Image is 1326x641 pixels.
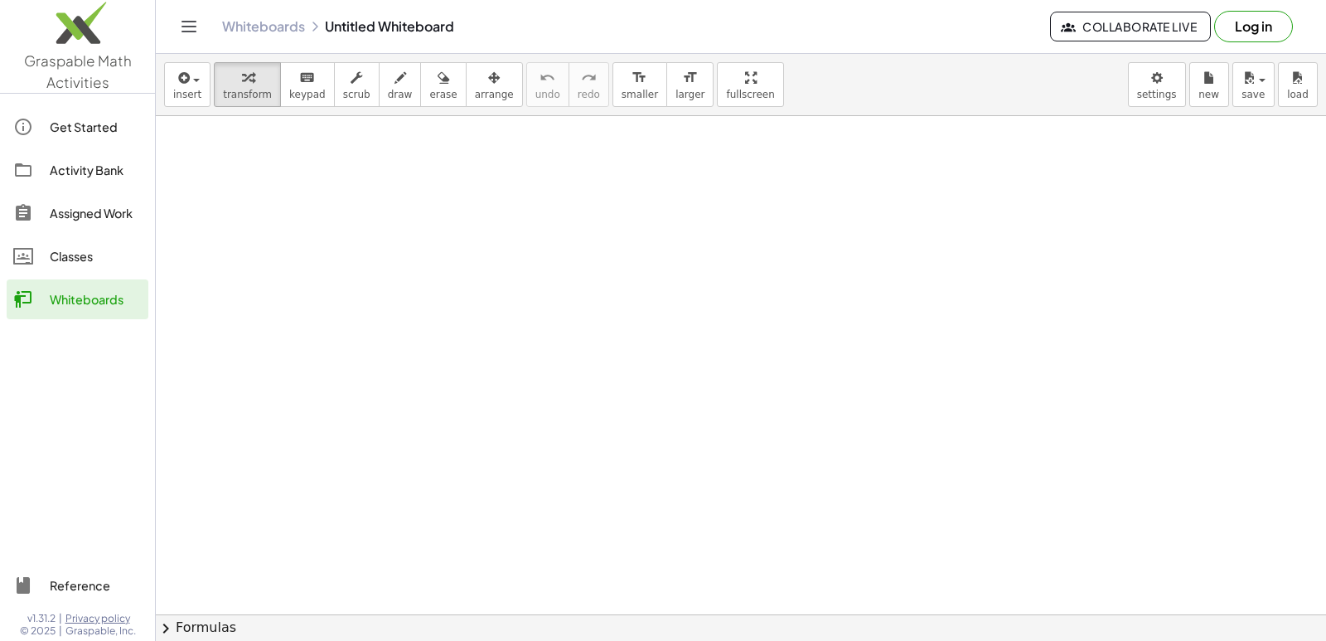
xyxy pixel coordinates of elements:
a: Reference [7,566,148,605]
span: v1.31.2 [27,612,56,625]
span: keypad [289,89,326,100]
div: Reference [50,575,142,595]
i: format_size [632,68,647,88]
span: load [1287,89,1309,100]
span: insert [173,89,201,100]
span: settings [1137,89,1177,100]
button: redoredo [569,62,609,107]
span: smaller [622,89,658,100]
span: undo [535,89,560,100]
i: undo [540,68,555,88]
button: keyboardkeypad [280,62,335,107]
div: Activity Bank [50,160,142,180]
div: Assigned Work [50,203,142,223]
span: © 2025 [20,624,56,638]
span: chevron_right [156,619,176,639]
button: draw [379,62,422,107]
span: Graspable, Inc. [65,624,136,638]
a: Classes [7,236,148,276]
span: transform [223,89,272,100]
button: settings [1128,62,1186,107]
button: format_sizesmaller [612,62,667,107]
button: Toggle navigation [176,13,202,40]
a: Whiteboards [222,18,305,35]
div: Get Started [50,117,142,137]
span: arrange [475,89,514,100]
span: new [1198,89,1219,100]
button: insert [164,62,211,107]
button: load [1278,62,1318,107]
a: Whiteboards [7,279,148,319]
button: undoundo [526,62,569,107]
button: erase [420,62,466,107]
button: chevron_rightFormulas [156,614,1326,641]
a: Get Started [7,107,148,147]
a: Activity Bank [7,150,148,190]
a: Privacy policy [65,612,136,625]
span: erase [429,89,457,100]
div: Classes [50,246,142,266]
button: arrange [466,62,523,107]
button: format_sizelarger [666,62,714,107]
button: Collaborate Live [1050,12,1211,41]
span: redo [578,89,600,100]
span: | [59,612,62,625]
a: Assigned Work [7,193,148,233]
span: Graspable Math Activities [24,51,132,91]
span: Collaborate Live [1064,19,1197,34]
span: fullscreen [726,89,774,100]
i: format_size [682,68,698,88]
span: scrub [343,89,370,100]
i: redo [581,68,597,88]
button: Log in [1214,11,1293,42]
button: scrub [334,62,380,107]
span: draw [388,89,413,100]
button: fullscreen [717,62,783,107]
button: new [1189,62,1229,107]
span: larger [675,89,704,100]
div: Whiteboards [50,289,142,309]
span: save [1241,89,1265,100]
i: keyboard [299,68,315,88]
button: save [1232,62,1275,107]
span: | [59,624,62,638]
button: transform [214,62,281,107]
